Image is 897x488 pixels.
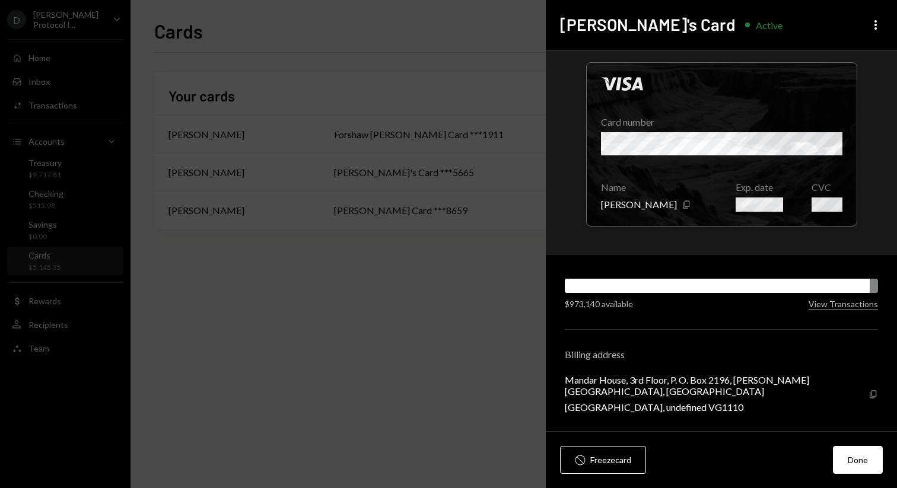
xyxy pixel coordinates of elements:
[833,446,883,474] button: Done
[565,374,869,397] div: Mandar House, 3rd Floor, P. O. Box 2196, [PERSON_NAME][GEOGRAPHIC_DATA], [GEOGRAPHIC_DATA]
[565,298,633,310] div: $973,140 available
[756,20,783,31] div: Active
[565,401,869,413] div: [GEOGRAPHIC_DATA], undefined VG1110
[809,299,878,310] button: View Transactions
[586,62,857,227] div: Click to hide
[560,446,646,474] button: Freezecard
[590,454,631,466] div: Freeze card
[565,349,878,360] div: Billing address
[560,13,736,36] h2: [PERSON_NAME]'s Card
